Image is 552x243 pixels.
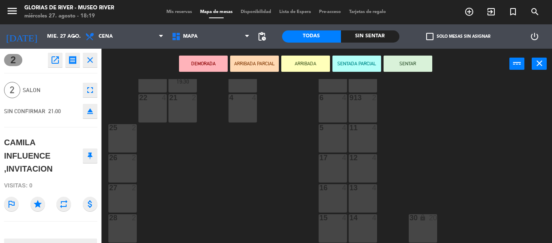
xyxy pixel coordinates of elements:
i: star [30,197,45,211]
i: receipt [68,55,78,65]
div: 22 [139,94,140,101]
div: Visitas: 0 [4,178,97,193]
div: CAMILA INFLUENCE ,INVITACION [4,136,83,176]
div: 27 [109,184,110,191]
div: 2 [132,214,137,221]
i: power_input [512,58,522,68]
span: 21:00 [48,108,61,114]
div: Sin sentar [341,30,400,43]
i: lock [419,214,426,221]
div: 4 [342,124,347,131]
div: 2 [132,124,137,131]
i: attach_money [83,197,97,211]
button: ARRIBADA [281,56,330,72]
div: Glorias de River - Museo River [24,4,114,12]
div: 4 [342,184,347,191]
button: open_in_new [48,53,63,67]
button: DEMORADA [179,56,228,72]
button: receipt [65,53,80,67]
div: miércoles 27. agosto - 18:19 [24,12,114,20]
div: 4 [372,184,377,191]
i: exit_to_app [486,7,496,17]
button: power_input [509,58,524,70]
button: SENTADA PARCIAL [332,56,381,72]
span: check_box_outline_blank [426,33,433,40]
div: Todas [282,30,341,43]
div: 4 [372,214,377,221]
div: 4 [372,154,377,161]
span: Mis reservas [162,10,196,14]
div: 19:30 [168,79,197,84]
div: 4 [252,94,257,101]
div: 4 [342,154,347,161]
div: 28 [109,214,110,221]
div: 20 [429,214,437,221]
i: power_settings_new [530,32,539,41]
div: 2 [192,94,197,101]
span: 2 [4,54,22,66]
button: fullscreen [83,83,97,97]
button: SENTAR [384,56,432,72]
div: 4 [342,94,347,101]
button: close [532,58,547,70]
i: fullscreen [85,85,95,95]
button: ARRIBADA PARCIAL [230,56,279,72]
span: SIN CONFIRMAR [4,108,45,114]
button: close [83,53,97,67]
span: Disponibilidad [237,10,275,14]
i: close [535,58,544,68]
span: 2 [4,82,20,98]
span: Pre-acceso [315,10,345,14]
span: MAPA [183,34,198,39]
i: add_circle_outline [464,7,474,17]
i: open_in_new [50,55,60,65]
div: 2 [132,154,137,161]
i: outlined_flag [4,197,19,211]
div: 2 [132,184,137,191]
div: 21 [169,94,170,101]
span: SALON [23,86,79,95]
span: Cena [99,34,113,39]
div: 26 [109,154,110,161]
div: 4 [372,124,377,131]
button: eject [83,104,97,118]
label: Solo mesas sin asignar [426,33,490,40]
i: search [530,7,540,17]
div: 2 [372,94,377,101]
span: Lista de Espera [275,10,315,14]
div: 25 [109,124,110,131]
i: eject [85,106,95,116]
i: arrow_drop_down [69,32,79,41]
i: turned_in_not [508,7,518,17]
span: Tarjetas de regalo [345,10,390,14]
span: Mapa de mesas [196,10,237,14]
button: menu [6,5,18,20]
i: repeat [56,197,71,211]
div: 4 [342,214,347,221]
span: pending_actions [257,32,267,41]
div: 4 [162,94,167,101]
i: menu [6,5,18,17]
i: close [85,55,95,65]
